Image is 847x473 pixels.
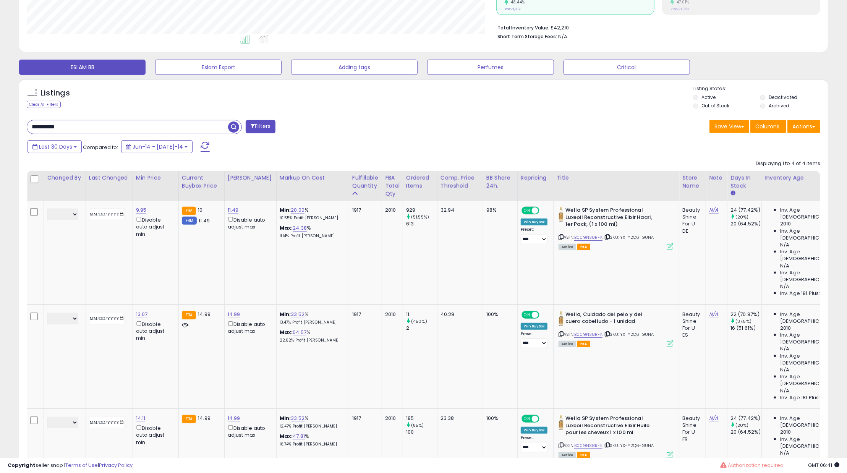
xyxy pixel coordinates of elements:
[8,462,36,469] strong: Copyright
[670,7,689,11] small: Prev: 21.76%
[246,120,275,133] button: Filters
[406,220,437,227] div: 613
[780,450,789,457] span: N/A
[486,174,514,190] div: BB Share 24h.
[559,311,673,347] div: ASIN:
[780,394,820,401] span: Inv. Age 181 Plus:
[559,415,564,430] img: 31MqJCb-WcL._SL40_.jpg
[352,415,376,422] div: 1917
[228,206,239,214] a: 11.49
[280,433,293,440] b: Max:
[565,207,658,230] b: Wella SP System Professional Luxeoil Reconstructive Elixir Haarl, 1er Pack, (1 x 100 ml)
[780,429,791,436] span: 2010
[709,206,718,214] a: N/A
[780,290,820,297] span: Inv. Age 181 Plus:
[521,331,548,348] div: Preset:
[182,415,196,423] small: FBA
[486,415,512,422] div: 100%
[780,387,789,394] span: N/A
[577,244,590,250] span: FBA
[769,102,789,109] label: Archived
[136,206,147,214] a: 9.95
[228,320,270,335] div: Disable auto adjust max
[228,424,270,439] div: Disable auto adjust max
[280,329,293,336] b: Max:
[86,171,133,201] th: CSV column name: cust_attr_1_Last Changed
[198,206,202,214] span: 10
[39,143,72,151] span: Last 30 Days
[538,416,551,422] span: OFF
[730,311,761,318] div: 22 (70.97%)
[787,120,820,133] button: Actions
[280,233,343,239] p: 11.14% Profit [PERSON_NAME]
[133,143,183,151] span: Jun-14 - [DATE]-14
[293,433,305,440] a: 47.81
[441,415,477,422] div: 23.38
[228,174,273,182] div: [PERSON_NAME]
[780,325,791,332] span: 2010
[682,311,700,339] div: Beauty Shine For U ES
[522,416,532,422] span: ON
[559,415,673,457] div: ASIN:
[682,174,703,190] div: Store Name
[121,140,193,153] button: Jun-14 - [DATE]-14
[505,7,521,11] small: Prev: 1,061
[352,174,379,190] div: Fulfillable Quantity
[99,462,133,469] a: Privacy Policy
[406,207,437,214] div: 929
[385,311,397,318] div: 2010
[521,435,548,452] div: Preset:
[406,311,437,318] div: 11
[280,442,343,447] p: 16.74% Profit [PERSON_NAME]
[521,323,548,330] div: Win BuyBox
[280,338,343,343] p: 22.62% Profit [PERSON_NAME]
[280,329,343,343] div: %
[730,174,758,190] div: Days In Stock
[565,415,658,438] b: Wella SP System Professional Luxeoil Reconstructive Elixir Huile pour les cheveux 1 x 100 ml
[136,320,173,342] div: Disable auto adjust min
[735,214,749,220] small: (20%)
[280,224,293,232] b: Max:
[228,215,270,230] div: Disable auto adjust max
[198,415,211,422] span: 14.99
[65,462,98,469] a: Terms of Use
[411,214,429,220] small: (51.55%)
[406,429,437,436] div: 100
[280,207,343,221] div: %
[559,311,564,326] img: 31MqJCb-WcL._SL40_.jpg
[497,24,549,31] b: Total Inventory Value:
[564,60,690,75] button: Critical
[604,442,654,449] span: | SKU: YX-Y2Q6-GUNA
[280,320,343,325] p: 13.47% Profit [PERSON_NAME]
[709,311,718,318] a: N/A
[559,341,576,347] span: All listings currently available for purchase on Amazon
[559,207,673,249] div: ASIN:
[780,345,789,352] span: N/A
[559,207,564,222] img: 31MqJCb-WcL._SL40_.jpg
[709,174,724,182] div: Note
[730,220,761,227] div: 20 (64.52%)
[702,102,730,109] label: Out of Stock
[293,329,306,336] a: 64.57
[406,325,437,332] div: 2
[155,60,282,75] button: Eslam Export
[780,220,791,227] span: 2010
[756,160,820,167] div: Displaying 1 to 4 of 4 items
[780,241,789,248] span: N/A
[559,452,576,458] span: All listings currently available for purchase on Amazon
[199,217,210,224] span: 11.49
[182,207,196,215] small: FBA
[8,462,133,469] div: seller snap | |
[291,311,304,318] a: 33.52
[709,120,749,133] button: Save View
[280,206,291,214] b: Min:
[406,174,434,190] div: Ordered Items
[538,207,551,214] span: OFF
[352,207,376,214] div: 1917
[280,415,343,429] div: %
[19,60,146,75] button: ESLAM BB
[47,174,83,182] div: Changed by
[83,144,118,151] span: Compared to:
[441,207,477,214] div: 32.94
[682,415,700,443] div: Beauty Shine For U FR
